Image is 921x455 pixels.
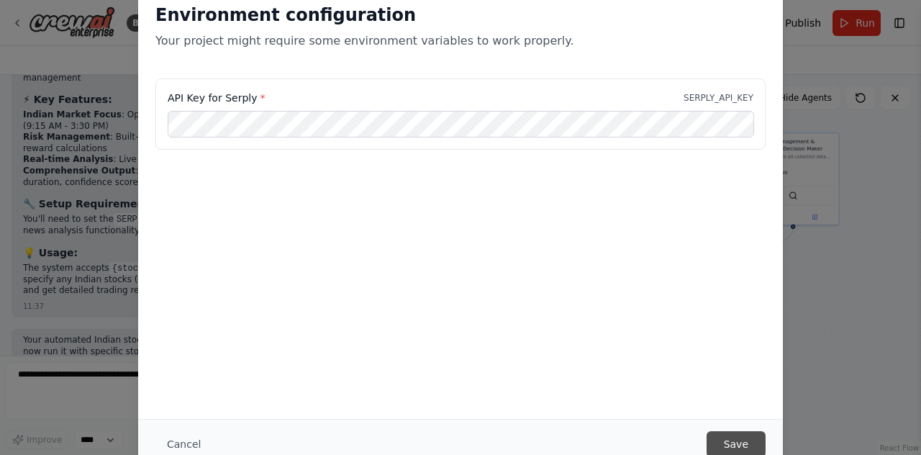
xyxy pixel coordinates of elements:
h2: Environment configuration [155,4,766,27]
p: SERPLY_API_KEY [684,92,753,104]
p: Your project might require some environment variables to work properly. [155,32,766,50]
label: API Key for Serply [168,91,265,105]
